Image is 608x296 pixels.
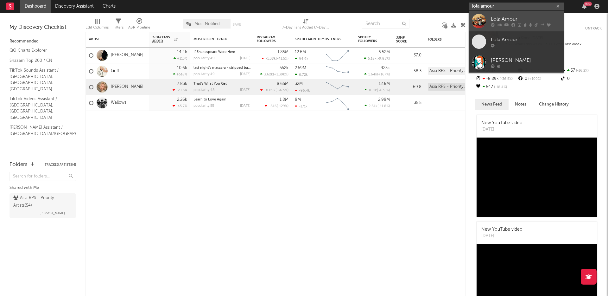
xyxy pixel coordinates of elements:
div: popularity: 48 [193,88,215,92]
div: -171k [295,104,307,108]
div: Filters [113,24,123,31]
span: -4.35 % [378,89,389,92]
div: Folders [9,161,28,169]
span: 1.64k [368,73,377,76]
div: 1.85M [277,50,288,54]
span: Most Notified [194,22,220,26]
div: 69.8 [396,83,421,91]
div: -45.7 % [173,104,187,108]
span: -41.5 % [277,57,288,61]
div: 37.0 [396,52,421,59]
div: 32M [295,82,303,86]
div: 0 [517,75,559,83]
div: If Shakespeare Were Here [193,50,250,54]
button: Tracked Artists(4) [45,163,76,166]
div: [DATE] [240,73,250,76]
button: News Feed [475,99,509,110]
span: -11.8 % [378,105,389,108]
span: -1.38k [266,57,276,61]
div: 0 [560,75,602,83]
div: Learn to Love Again [193,98,250,101]
a: Lola Amour [469,11,564,31]
div: A&R Pipeline [128,16,150,34]
div: Folders [428,38,475,42]
div: [DATE] [240,57,250,60]
span: -129 % [278,105,288,108]
div: [DATE] [240,88,250,92]
button: Notes [509,99,533,110]
span: +100 % [527,77,541,81]
div: Recommended [9,38,76,45]
a: TikTok Sounds Assistant / [GEOGRAPHIC_DATA], [GEOGRAPHIC_DATA], [GEOGRAPHIC_DATA] [9,67,70,92]
div: 547 [475,83,517,91]
div: That's What You Get [193,82,250,86]
div: 99 + [584,2,592,6]
div: -8.89k [475,75,517,83]
div: 12.6M [295,50,306,54]
div: 2.26k [177,98,187,102]
div: Filters [113,16,123,34]
button: Untrack [585,25,602,32]
a: Asia RPS - Priority Artists(54)[PERSON_NAME] [9,193,76,218]
svg: Chart title [323,63,352,79]
div: 2.98M [378,98,390,102]
div: -29.3 % [173,88,187,92]
div: Spotify Monthly Listeners [295,37,342,41]
div: Edit Columns [85,16,109,34]
div: ( ) [260,72,288,76]
button: 99+ [582,4,586,9]
a: That's What You Get [193,82,227,86]
span: [PERSON_NAME] [40,209,65,217]
div: My Discovery Checklist [9,24,76,31]
div: 12.6M [379,82,390,86]
div: -96.4k [295,88,310,93]
div: 8M [295,98,301,102]
a: QQ Charts Explorer [9,47,70,54]
div: ( ) [262,56,288,61]
div: Most Recent Track [193,37,241,41]
span: +1.39k % [274,73,288,76]
div: ( ) [260,88,288,92]
span: -8.89k [264,89,275,92]
div: ( ) [364,104,390,108]
span: -16.2 % [575,69,589,73]
div: popularity: 49 [193,73,215,76]
span: -36.5 % [499,77,513,81]
a: Lola Amour [469,31,564,52]
div: [DATE] [240,104,250,108]
div: 5.52M [379,50,390,54]
div: 35.5 [396,99,421,107]
span: 16.1k [369,89,377,92]
a: [PERSON_NAME] [469,52,564,73]
div: Edit Columns [85,24,109,31]
div: last night's mascara - stripped back version [193,66,250,70]
div: Asia RPS - Priority Artists (54) [428,67,483,75]
svg: Chart title [323,95,352,111]
div: ( ) [364,56,390,61]
span: -36.5 % [276,89,288,92]
div: 7.83k [177,82,187,86]
div: Lola Amour [491,15,560,23]
div: 6.72k [295,73,308,77]
div: [PERSON_NAME] [491,56,560,64]
div: 2.59M [295,66,306,70]
input: Search... [362,19,409,29]
div: [DATE] [481,233,522,239]
div: 423k [381,66,390,70]
div: 7-Day Fans Added (7-Day Fans Added) [282,24,330,31]
div: Spotify Followers [358,35,380,43]
div: ( ) [364,88,390,92]
span: -546 [269,105,277,108]
div: A&R Pipeline [128,24,150,31]
div: [DATE] [481,126,522,133]
div: +113 % [174,56,187,61]
span: -9.85 % [377,57,389,61]
div: 94.9k [295,57,308,61]
span: -18.4 % [493,86,507,89]
a: [PERSON_NAME] [111,84,143,90]
a: [PERSON_NAME] [111,53,143,58]
div: New YouTube video [481,226,522,233]
button: Change History [533,99,575,110]
a: Learn to Love Again [193,98,226,101]
div: Lola Amour [491,36,560,43]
